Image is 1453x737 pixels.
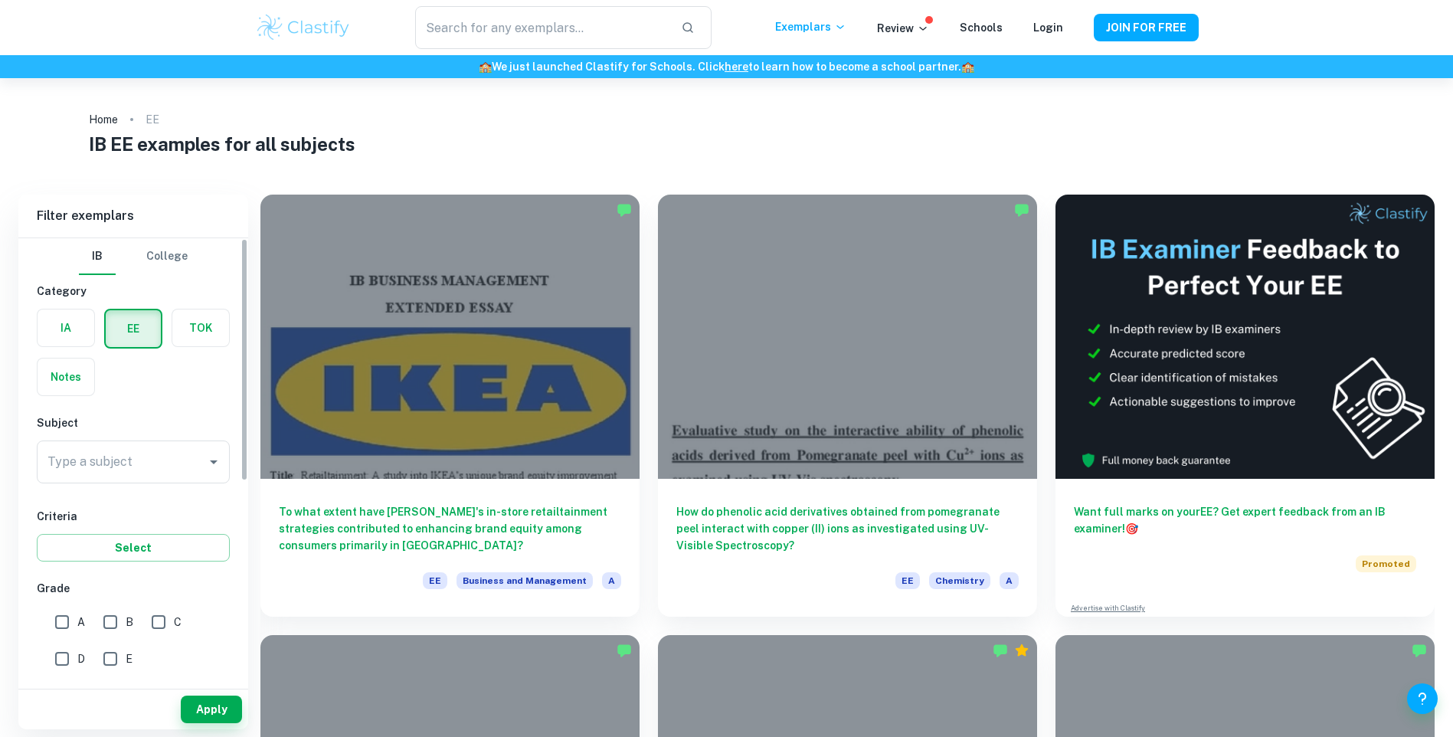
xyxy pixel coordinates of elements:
h6: To what extent have [PERSON_NAME]'s in-store retailtainment strategies contributed to enhancing b... [279,503,621,554]
span: EE [895,572,920,589]
button: Open [203,451,224,473]
button: College [146,238,188,275]
button: TOK [172,310,229,346]
span: A [1000,572,1019,589]
span: Chemistry [929,572,990,589]
button: IA [38,310,94,346]
a: here [725,61,748,73]
a: Home [89,109,118,130]
span: 🏫 [961,61,974,73]
input: Search for any exemplars... [415,6,668,49]
div: Filter type choice [79,238,188,275]
span: A [602,572,621,589]
h6: Category [37,283,230,300]
button: EE [106,310,161,347]
span: B [126,614,133,631]
span: C [174,614,182,631]
img: Marked [1014,202,1029,218]
span: EE [423,572,447,589]
a: How do phenolic acid derivatives obtained from pomegranate peel interact with copper (II) ions as... [658,195,1037,617]
h6: How do phenolic acid derivatives obtained from pomegranate peel interact with copper (II) ions as... [676,503,1019,554]
img: Marked [1412,643,1427,658]
a: Schools [960,21,1003,34]
img: Clastify logo [255,12,352,43]
img: Marked [617,643,632,658]
button: IB [79,238,116,275]
span: E [126,650,133,667]
button: Apply [181,696,242,723]
a: Want full marks on yourEE? Get expert feedback from an IB examiner!PromotedAdvertise with Clastify [1055,195,1435,617]
h6: Want full marks on your EE ? Get expert feedback from an IB examiner! [1074,503,1416,537]
span: 🎯 [1125,522,1138,535]
a: Login [1033,21,1063,34]
span: 🏫 [479,61,492,73]
p: Review [877,20,929,37]
h6: We just launched Clastify for Schools. Click to learn how to become a school partner. [3,58,1450,75]
h1: IB EE examples for all subjects [89,130,1363,158]
button: Select [37,534,230,562]
span: D [77,650,85,667]
img: Thumbnail [1055,195,1435,479]
button: JOIN FOR FREE [1094,14,1199,41]
div: Premium [1014,643,1029,658]
h6: Grade [37,580,230,597]
span: Promoted [1356,555,1416,572]
span: A [77,614,85,631]
img: Marked [617,202,632,218]
p: Exemplars [775,18,846,35]
a: To what extent have [PERSON_NAME]'s in-store retailtainment strategies contributed to enhancing b... [260,195,640,617]
a: Advertise with Clastify [1071,603,1145,614]
h6: Filter exemplars [18,195,248,237]
h6: Subject [37,414,230,431]
button: Notes [38,359,94,395]
p: EE [146,111,159,128]
img: Marked [993,643,1008,658]
h6: Criteria [37,508,230,525]
button: Help and Feedback [1407,683,1438,714]
span: Business and Management [457,572,593,589]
